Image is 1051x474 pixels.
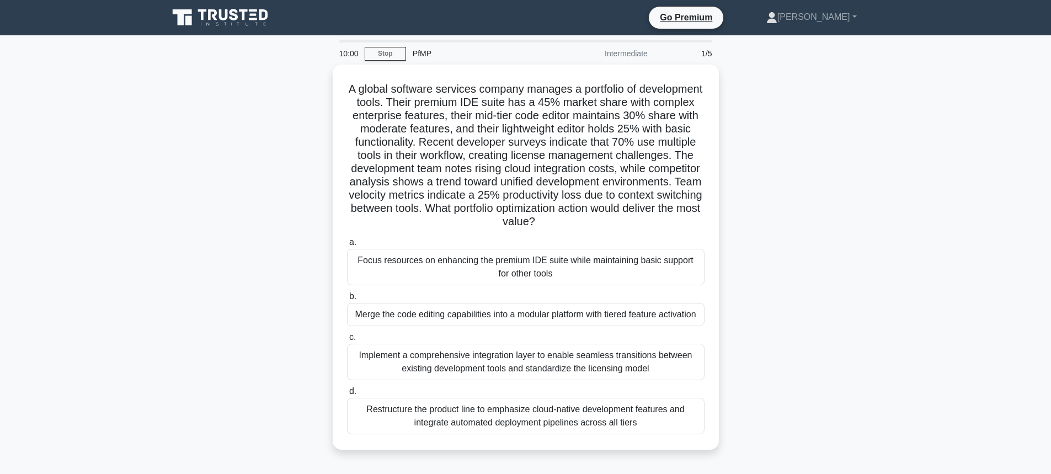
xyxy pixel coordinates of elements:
[347,344,705,380] div: Implement a comprehensive integration layer to enable seamless transitions between existing devel...
[740,6,883,28] a: [PERSON_NAME]
[558,42,654,65] div: Intermediate
[333,42,365,65] div: 10:00
[349,386,356,396] span: d.
[347,303,705,326] div: Merge the code editing capabilities into a modular platform with tiered feature activation
[349,237,356,247] span: a.
[347,249,705,285] div: Focus resources on enhancing the premium IDE suite while maintaining basic support for other tools
[406,42,558,65] div: PfMP
[346,82,706,229] h5: A global software services company manages a portfolio of development tools. Their premium IDE su...
[349,291,356,301] span: b.
[654,42,719,65] div: 1/5
[347,398,705,434] div: Restructure the product line to emphasize cloud-native development features and integrate automat...
[349,332,356,342] span: c.
[653,10,719,24] a: Go Premium
[365,47,406,61] a: Stop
